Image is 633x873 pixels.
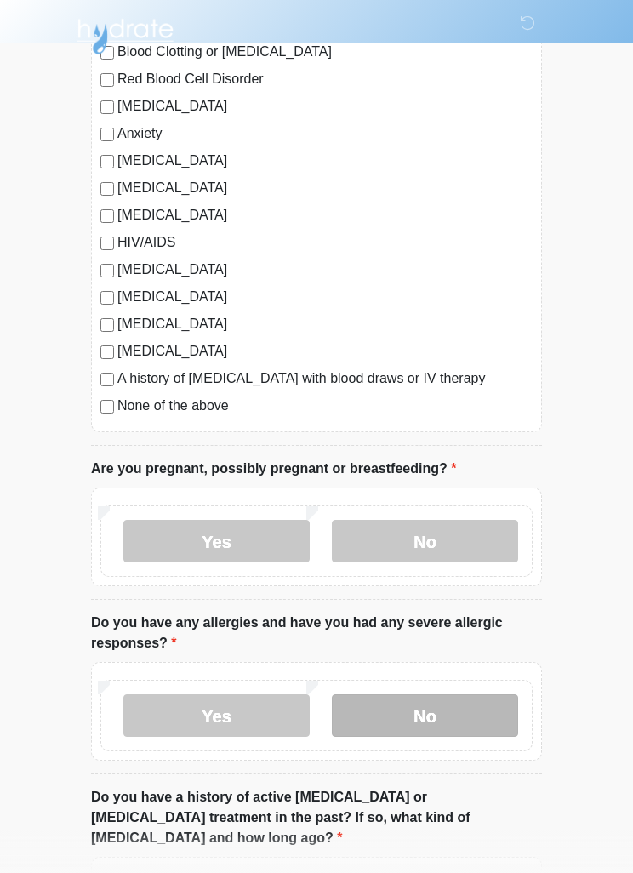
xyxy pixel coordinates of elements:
input: [MEDICAL_DATA] [100,209,114,223]
input: [MEDICAL_DATA] [100,318,114,332]
label: Yes [123,694,310,737]
label: [MEDICAL_DATA] [117,178,533,198]
input: [MEDICAL_DATA] [100,291,114,305]
label: [MEDICAL_DATA] [117,205,533,225]
label: No [332,520,518,562]
label: [MEDICAL_DATA] [117,341,533,362]
input: A history of [MEDICAL_DATA] with blood draws or IV therapy [100,373,114,386]
input: [MEDICAL_DATA] [100,100,114,114]
label: A history of [MEDICAL_DATA] with blood draws or IV therapy [117,368,533,389]
label: [MEDICAL_DATA] [117,151,533,171]
input: [MEDICAL_DATA] [100,264,114,277]
input: [MEDICAL_DATA] [100,155,114,168]
img: Hydrate IV Bar - Scottsdale Logo [74,13,176,55]
input: [MEDICAL_DATA] [100,345,114,359]
label: No [332,694,518,737]
label: None of the above [117,396,533,416]
input: Anxiety [100,128,114,141]
label: Yes [123,520,310,562]
label: [MEDICAL_DATA] [117,287,533,307]
label: Do you have a history of active [MEDICAL_DATA] or [MEDICAL_DATA] treatment in the past? If so, wh... [91,787,542,848]
label: Are you pregnant, possibly pregnant or breastfeeding? [91,459,456,479]
input: [MEDICAL_DATA] [100,182,114,196]
label: HIV/AIDS [117,232,533,253]
label: Anxiety [117,123,533,144]
label: [MEDICAL_DATA] [117,314,533,334]
input: Red Blood Cell Disorder [100,73,114,87]
label: [MEDICAL_DATA] [117,96,533,117]
label: Red Blood Cell Disorder [117,69,533,89]
label: Do you have any allergies and have you had any severe allergic responses? [91,613,542,653]
input: None of the above [100,400,114,414]
label: [MEDICAL_DATA] [117,260,533,280]
input: HIV/AIDS [100,237,114,250]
